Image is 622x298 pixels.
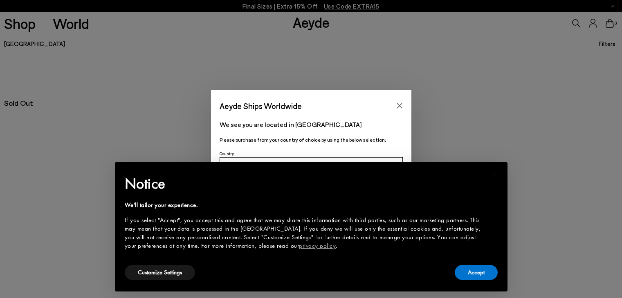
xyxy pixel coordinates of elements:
[125,265,195,280] button: Customize Settings
[220,120,403,129] p: We see you are located in [GEOGRAPHIC_DATA]
[220,151,234,156] span: Country
[455,265,498,280] button: Accept
[485,165,504,184] button: Close this notice
[125,173,485,194] h2: Notice
[492,168,497,180] span: ×
[299,242,336,250] a: privacy policy
[125,201,485,209] div: We'll tailor your experience.
[220,136,403,144] p: Please purchase from your country of choice by using the below selection:
[393,100,406,112] button: Close
[220,99,302,113] span: Aeyde Ships Worldwide
[125,216,485,250] div: If you select "Accept", you accept this and agree that we may share this information with third p...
